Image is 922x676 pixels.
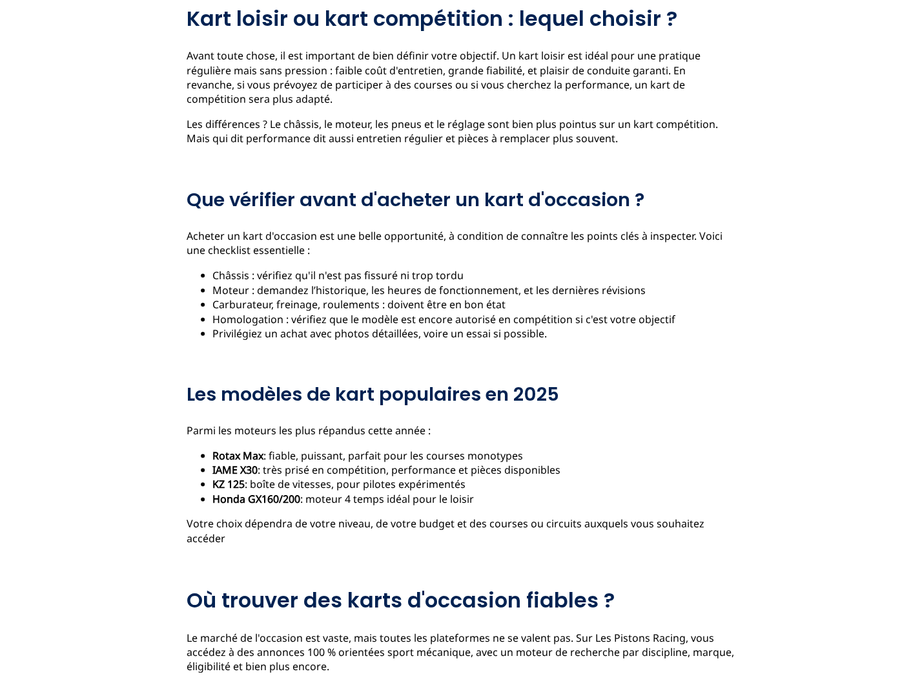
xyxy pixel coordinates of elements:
[212,462,735,476] li: : très prisé en compétition, performance et pièces disponibles
[187,630,735,673] p: Le marché de l'occasion est vaste, mais toutes les plateformes ne se valent pas. Sur Les Pistons ...
[212,282,735,297] li: Moteur : demandez l’historique, les heures de fonctionnement, et les dernières révisions
[187,189,735,210] h3: Que vérifier avant d'acheter un kart d'occasion ?
[212,476,735,491] li: : boîte de vitesses, pour pilotes expérimentés
[187,516,735,545] p: Votre choix dépendra de votre niveau, de votre budget et des courses ou circuits auxquels vous so...
[212,491,300,505] strong: Honda GX160/200
[187,423,735,437] p: Parmi les moteurs les plus répandus cette année :
[187,6,735,32] h2: Kart loisir ou kart compétition : lequel choisir ?
[212,268,735,282] li: Châssis : vérifiez qu'il n'est pas fissuré ni trop tordu
[212,476,245,491] strong: KZ 125
[212,312,735,326] li: Homologation : vérifiez que le modèle est encore autorisé en compétition si c'est votre objectif
[212,462,258,476] strong: IAME X30
[187,117,735,146] p: Les différences ? Le châssis, le moteur, les pneus et le réglage sont bien plus pointus sur un ka...
[212,448,263,462] strong: Rotax Max
[212,448,735,462] li: : fiable, puissant, parfait pour les courses monotypes
[212,297,735,311] li: Carburateur, freinage, roulements : doivent être en bon état
[212,326,735,340] li: Privilégiez un achat avec photos détaillées, voire un essai si possible.
[187,229,735,258] p: Acheter un kart d'occasion est une belle opportunité, à condition de connaître les points clés à ...
[187,383,735,404] h3: Les modèles de kart populaires en 2025
[187,587,735,613] h2: Où trouver des karts d'occasion fiables ?
[212,491,735,505] li: : moteur 4 temps idéal pour le loisir
[187,48,735,107] p: Avant toute chose, il est important de bien définir votre objectif. Un kart loisir est idéal pour...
